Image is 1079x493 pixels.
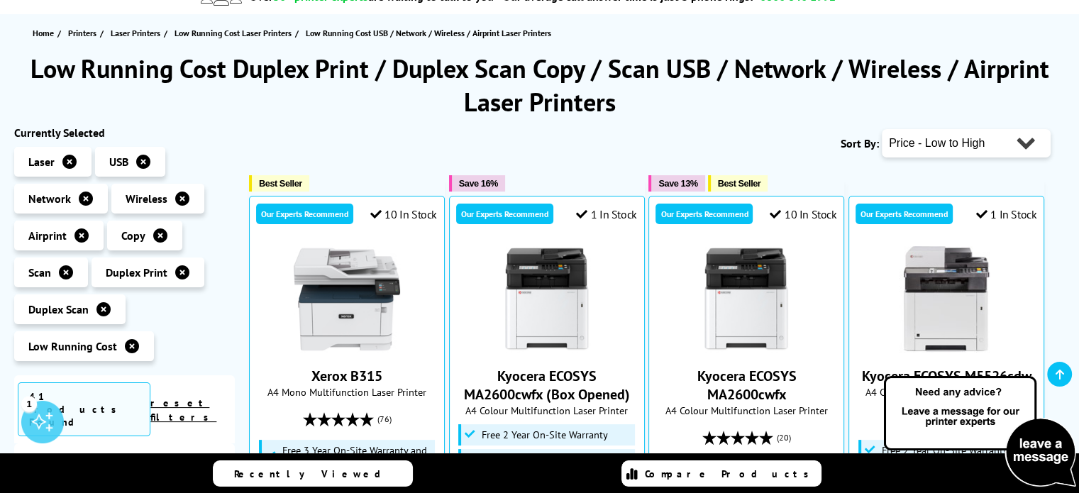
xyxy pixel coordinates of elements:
div: 1 [21,396,37,411]
span: Free 3 Year On-Site Warranty and Extend up to 5 Years* [282,445,432,467]
span: Save 13% [658,178,697,189]
span: Best Seller [718,178,761,189]
a: Kyocera ECOSYS M5526cdw [862,367,1031,385]
div: Our Experts Recommend [655,204,753,224]
span: A4 Colour Multifunction Laser Printer [856,385,1036,399]
span: Low Running Cost Laser Printers [175,26,292,40]
span: Low Running Cost [28,339,117,353]
div: 10 In Stock [370,207,437,221]
img: Kyocera ECOSYS MA2600cwfx (Box Opened) [494,246,600,353]
a: Compare Products [621,460,821,487]
a: Kyocera ECOSYS MA2600cwfx [693,341,799,355]
div: Our Experts Recommend [456,204,553,224]
span: Duplex Scan [28,302,89,316]
span: Recently Viewed [234,467,395,480]
button: Best Seller [249,175,309,192]
span: Save 16% [459,178,498,189]
span: A4 Colour Multifunction Laser Printer [457,404,637,417]
a: Kyocera ECOSYS MA2600cwfx (Box Opened) [494,341,600,355]
img: Kyocera ECOSYS M5526cdw [893,246,1000,353]
span: Laser Printers [111,26,160,40]
div: Our Experts Recommend [256,204,353,224]
div: Our Experts Recommend [856,204,953,224]
div: 1 In Stock [576,207,637,221]
span: A4 Colour Multifunction Laser Printer [656,404,836,417]
a: Low Running Cost Laser Printers [175,26,295,40]
span: Duplex Print [106,265,167,279]
img: Xerox B315 [294,246,400,353]
span: Compare Products [645,467,817,480]
h1: Low Running Cost Duplex Print / Duplex Scan Copy / Scan USB / Network / Wireless / Airprint Laser... [14,52,1065,118]
a: Kyocera ECOSYS MA2600cwfx [697,367,796,404]
div: Currently Selected [14,126,235,140]
a: reset filters [150,397,216,423]
span: Copy [121,228,145,243]
span: (76) [377,406,392,433]
button: Save 16% [449,175,505,192]
span: 41 Products Found [18,382,150,436]
img: Open Live Chat window [880,374,1079,490]
span: Best Seller [259,178,302,189]
span: Scan [28,265,51,279]
span: Printers [68,26,96,40]
span: Airprint [28,228,67,243]
span: Low Running Cost USB / Network / Wireless / Airprint Laser Printers [306,28,551,38]
a: Laser Printers [111,26,164,40]
span: Network [28,192,71,206]
a: Xerox B315 [311,367,382,385]
span: Sort By: [841,136,879,150]
img: Kyocera ECOSYS MA2600cwfx [693,246,799,353]
span: USB [109,155,128,169]
button: Save 13% [648,175,704,192]
span: (20) [777,424,791,451]
span: A4 Mono Multifunction Laser Printer [257,385,437,399]
a: Recently Viewed [213,460,413,487]
div: 1 In Stock [976,207,1037,221]
button: Best Seller [708,175,768,192]
span: Wireless [126,192,167,206]
a: Home [33,26,57,40]
span: Free 2 Year On-Site Warranty [482,429,608,441]
a: Kyocera ECOSYS M5526cdw [893,341,1000,355]
a: Kyocera ECOSYS MA2600cwfx (Box Opened) [464,367,630,404]
a: Printers [68,26,100,40]
span: Laser [28,155,55,169]
div: 10 In Stock [770,207,836,221]
a: Xerox B315 [294,341,400,355]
